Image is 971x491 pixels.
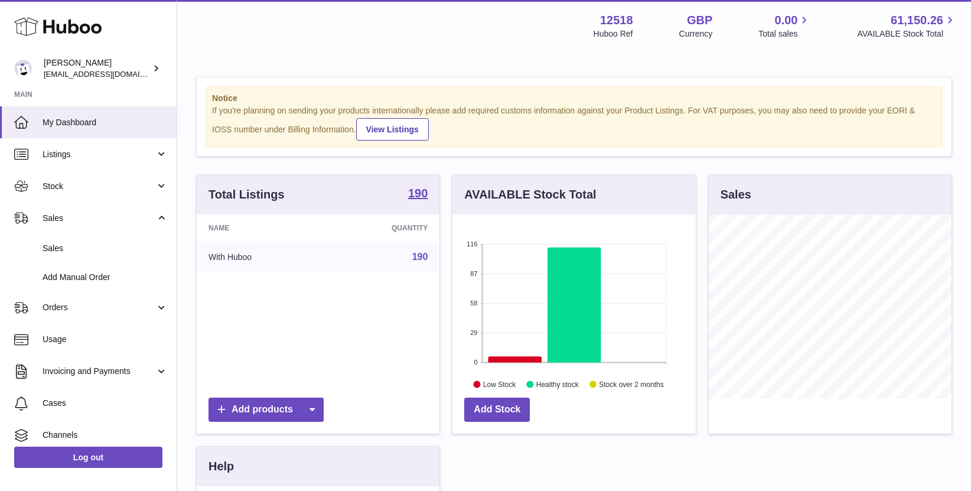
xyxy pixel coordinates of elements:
a: Add Stock [464,398,530,422]
h3: Total Listings [208,187,285,203]
strong: 190 [408,187,428,199]
a: Add products [208,398,324,422]
text: Low Stock [483,380,516,388]
span: Total sales [758,28,811,40]
a: 0.00 Total sales [758,12,811,40]
text: Healthy stock [536,380,579,388]
strong: 12518 [600,12,633,28]
span: 61,150.26 [891,12,943,28]
span: 0.00 [775,12,798,28]
span: Listings [43,149,155,160]
span: Usage [43,334,168,345]
text: 58 [471,300,478,307]
span: Sales [43,213,155,224]
a: 190 [412,252,428,262]
text: 87 [471,270,478,277]
div: If you're planning on sending your products internationally please add required customs informati... [212,105,936,141]
a: 61,150.26 AVAILABLE Stock Total [857,12,957,40]
text: 116 [467,240,477,248]
text: Stock over 2 months [599,380,664,388]
span: My Dashboard [43,117,168,128]
span: [EMAIL_ADDRESS][DOMAIN_NAME] [44,69,174,79]
span: AVAILABLE Stock Total [857,28,957,40]
strong: Notice [212,93,936,104]
th: Quantity [325,214,439,242]
div: Currency [679,28,713,40]
text: 29 [471,329,478,336]
a: Log out [14,447,162,468]
td: With Huboo [197,242,325,272]
div: [PERSON_NAME] [44,57,150,80]
span: Stock [43,181,155,192]
span: Channels [43,430,168,441]
text: 0 [474,359,478,366]
div: Huboo Ref [594,28,633,40]
h3: Sales [721,187,751,203]
a: 190 [408,187,428,201]
span: Cases [43,398,168,409]
strong: GBP [687,12,712,28]
th: Name [197,214,325,242]
a: View Listings [356,118,429,141]
span: Add Manual Order [43,272,168,283]
h3: Help [208,459,234,474]
span: Invoicing and Payments [43,366,155,377]
span: Sales [43,243,168,254]
h3: AVAILABLE Stock Total [464,187,596,203]
img: caitlin@fancylamp.co [14,60,32,77]
span: Orders [43,302,155,313]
